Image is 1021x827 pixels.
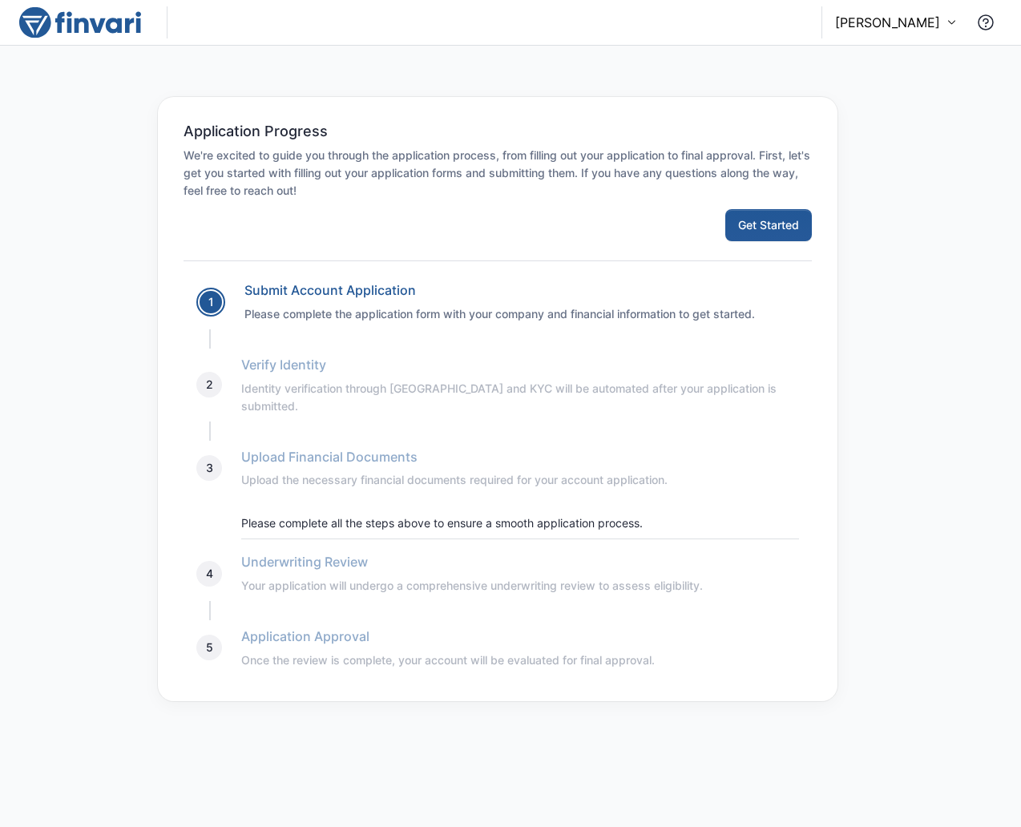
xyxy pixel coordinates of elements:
[19,6,141,38] img: logo
[970,6,1002,38] button: Contact Support
[241,514,799,532] p: Please complete all the steps above to ensure a smooth application process.
[835,13,957,32] button: [PERSON_NAME]
[196,372,222,397] div: 2
[184,123,328,140] h6: Application Progress
[244,282,416,298] a: Submit Account Application
[244,305,799,323] h6: Please complete the application form with your company and financial information to get started.
[725,209,812,241] button: Get Started
[196,635,222,660] div: 5
[196,455,222,481] div: 3
[184,147,812,200] h6: We're excited to guide you through the application process, from filling out your application to ...
[198,289,224,315] div: 1
[835,13,940,32] p: [PERSON_NAME]
[196,561,222,587] div: 4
